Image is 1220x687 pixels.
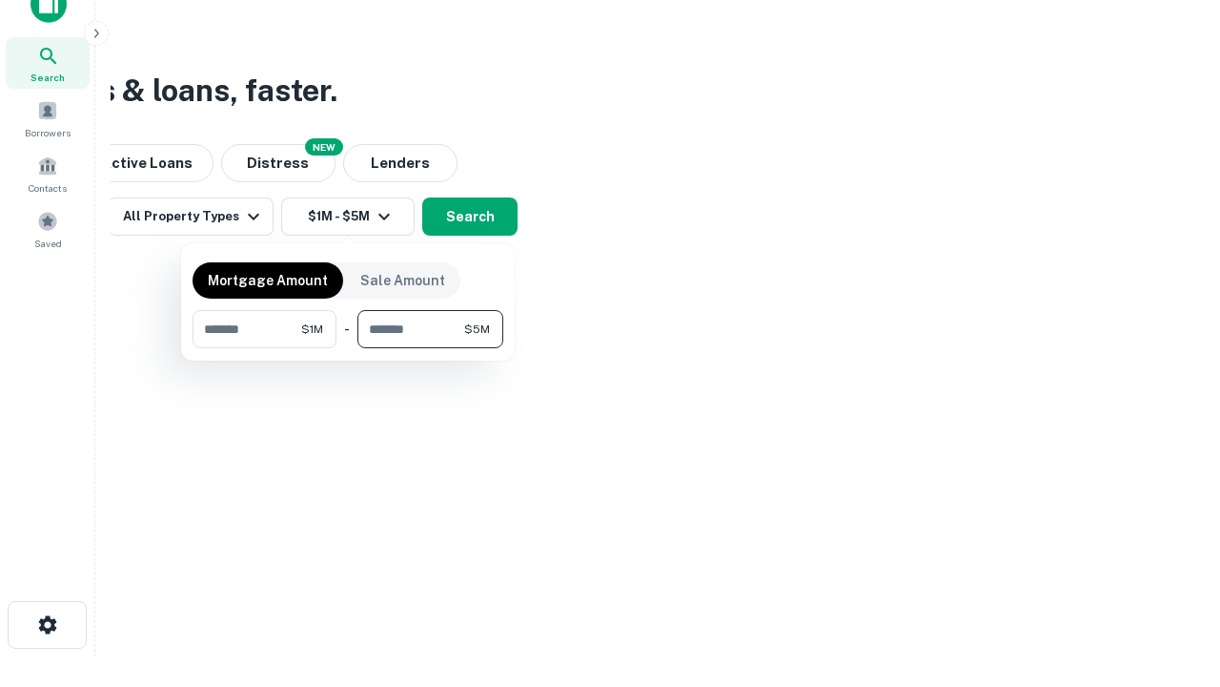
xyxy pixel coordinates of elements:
[360,270,445,291] p: Sale Amount
[464,321,490,338] span: $5M
[344,310,350,348] div: -
[208,270,328,291] p: Mortgage Amount
[1125,534,1220,626] iframe: Chat Widget
[301,321,323,338] span: $1M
